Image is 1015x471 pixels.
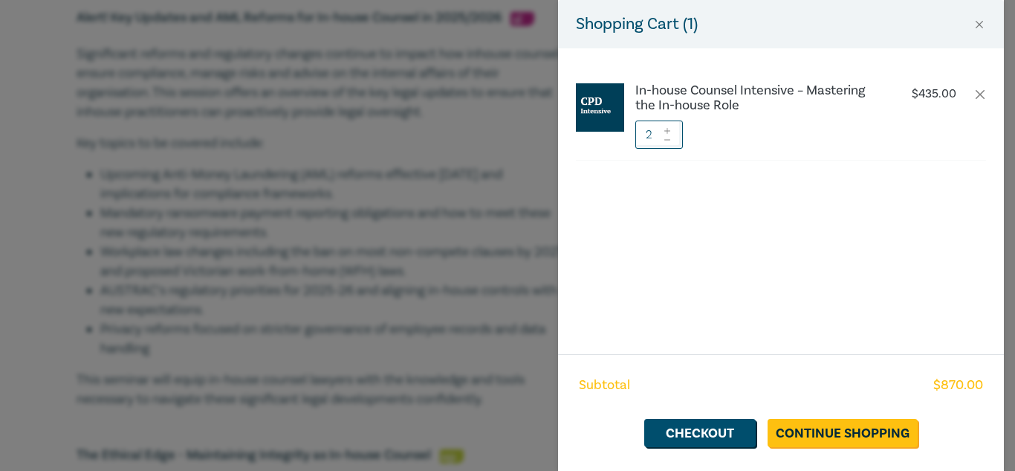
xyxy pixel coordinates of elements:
[579,376,630,395] span: Subtotal
[973,18,986,31] button: Close
[576,12,698,36] h5: Shopping Cart ( 1 )
[933,376,983,395] span: $ 870.00
[635,83,882,113] a: In-house Counsel Intensive – Mastering the In-house Role
[644,419,756,447] a: Checkout
[912,87,956,101] p: $ 435.00
[635,121,683,149] input: 1
[768,419,918,447] a: Continue Shopping
[576,83,624,132] img: CPD%20Intensive.jpg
